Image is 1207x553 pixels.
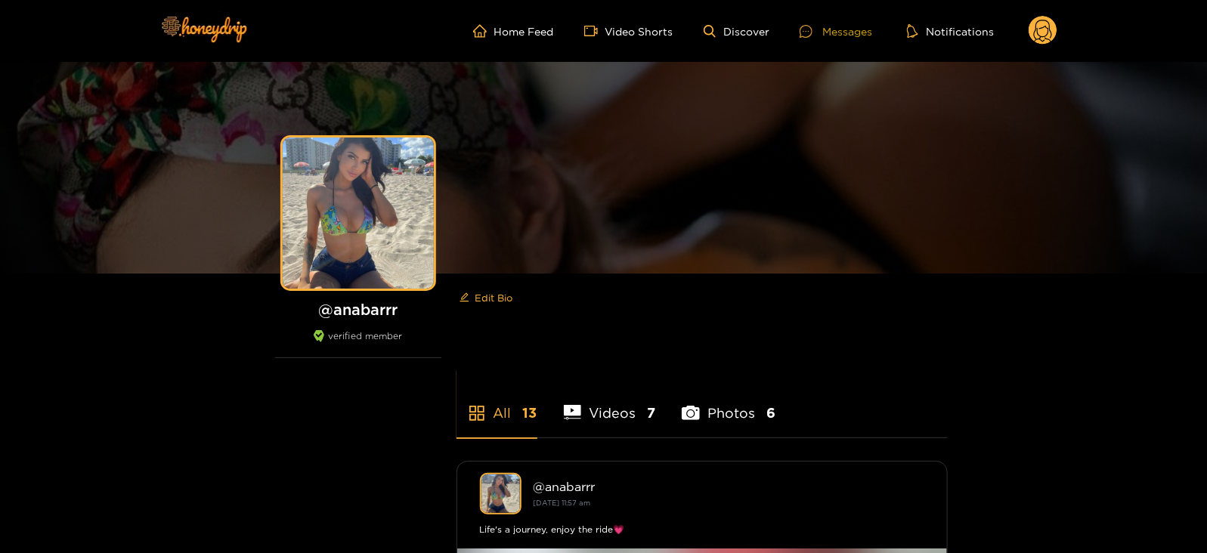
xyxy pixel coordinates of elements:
img: anabarrr [480,473,521,514]
span: Edit Bio [475,290,513,305]
div: Life's a journey, enjoy the ride💗 [480,522,924,537]
a: Discover [704,25,769,38]
li: All [456,369,537,437]
span: 7 [647,403,655,422]
span: home [473,24,494,38]
a: Home Feed [473,24,554,38]
div: Messages [800,23,872,40]
li: Photos [682,369,775,437]
li: Videos [564,369,656,437]
div: @ anabarrr [534,480,924,493]
span: 6 [766,403,775,422]
span: video-camera [584,24,605,38]
span: appstore [468,404,486,422]
button: editEdit Bio [456,286,516,310]
span: 13 [523,403,537,422]
small: [DATE] 11:57 am [534,499,591,507]
span: edit [460,292,469,304]
a: Video Shorts [584,24,673,38]
h1: @ anabarrr [275,300,441,319]
button: Notifications [902,23,998,39]
div: verified member [275,330,441,358]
